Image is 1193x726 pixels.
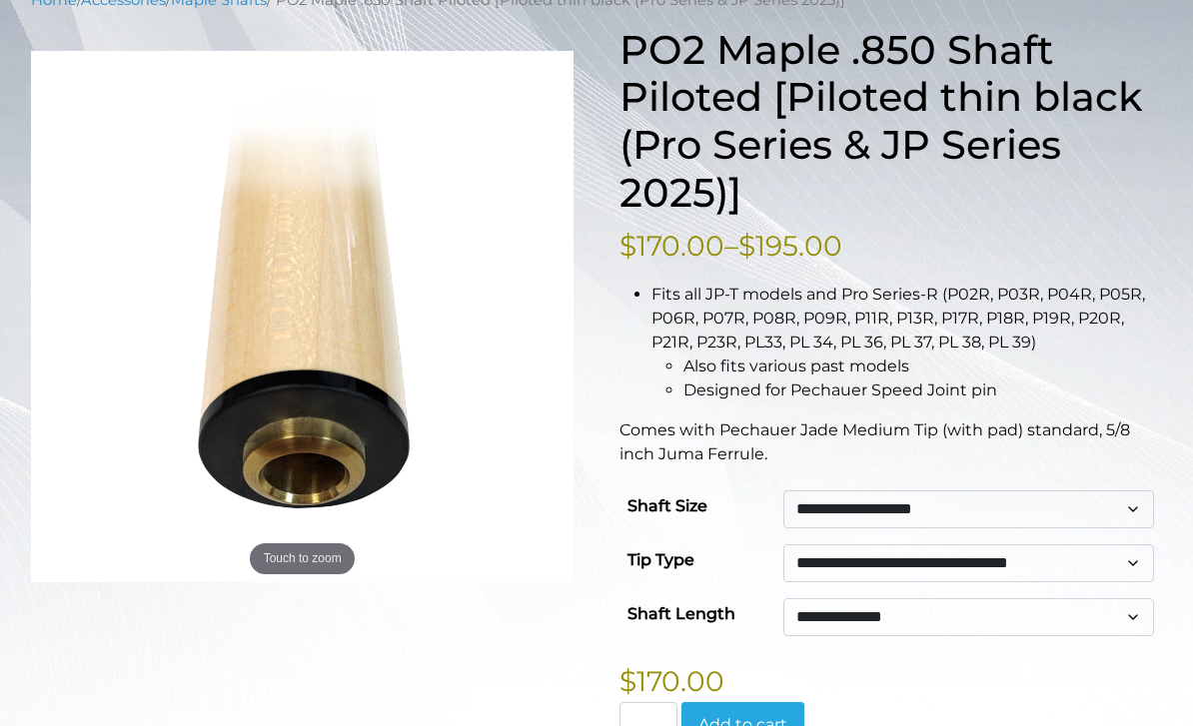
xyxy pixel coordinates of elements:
[619,664,636,698] span: $
[31,51,574,583] a: Maple .850 Shaft PilotedTouch to zoom
[627,544,694,576] label: Tip Type
[619,229,636,263] span: $
[683,378,1162,402] li: Designed for Pechauer Speed Joint pin
[651,283,1162,402] li: Fits all JP-T models and Pro Series-R (P02R, P03R, P04R, P05R, P06R, P07R, P08R, P09R, P11R, P13R...
[738,229,842,263] bdi: 195.00
[683,355,1162,378] li: Also fits various past models
[627,598,735,630] label: Shaft Length
[619,26,1162,218] h1: PO2 Maple .850 Shaft Piloted [Piloted thin black (Pro Series & JP Series 2025)]
[619,225,1162,267] p: –
[619,229,724,263] bdi: 170.00
[627,490,707,522] label: Shaft Size
[619,418,1162,466] p: Comes with Pechauer Jade Medium Tip (with pad) standard, 5/8 inch Juma Ferrule.
[619,664,724,698] bdi: 170.00
[738,229,755,263] span: $
[31,51,574,583] img: Maple .850 Shaft Piloted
